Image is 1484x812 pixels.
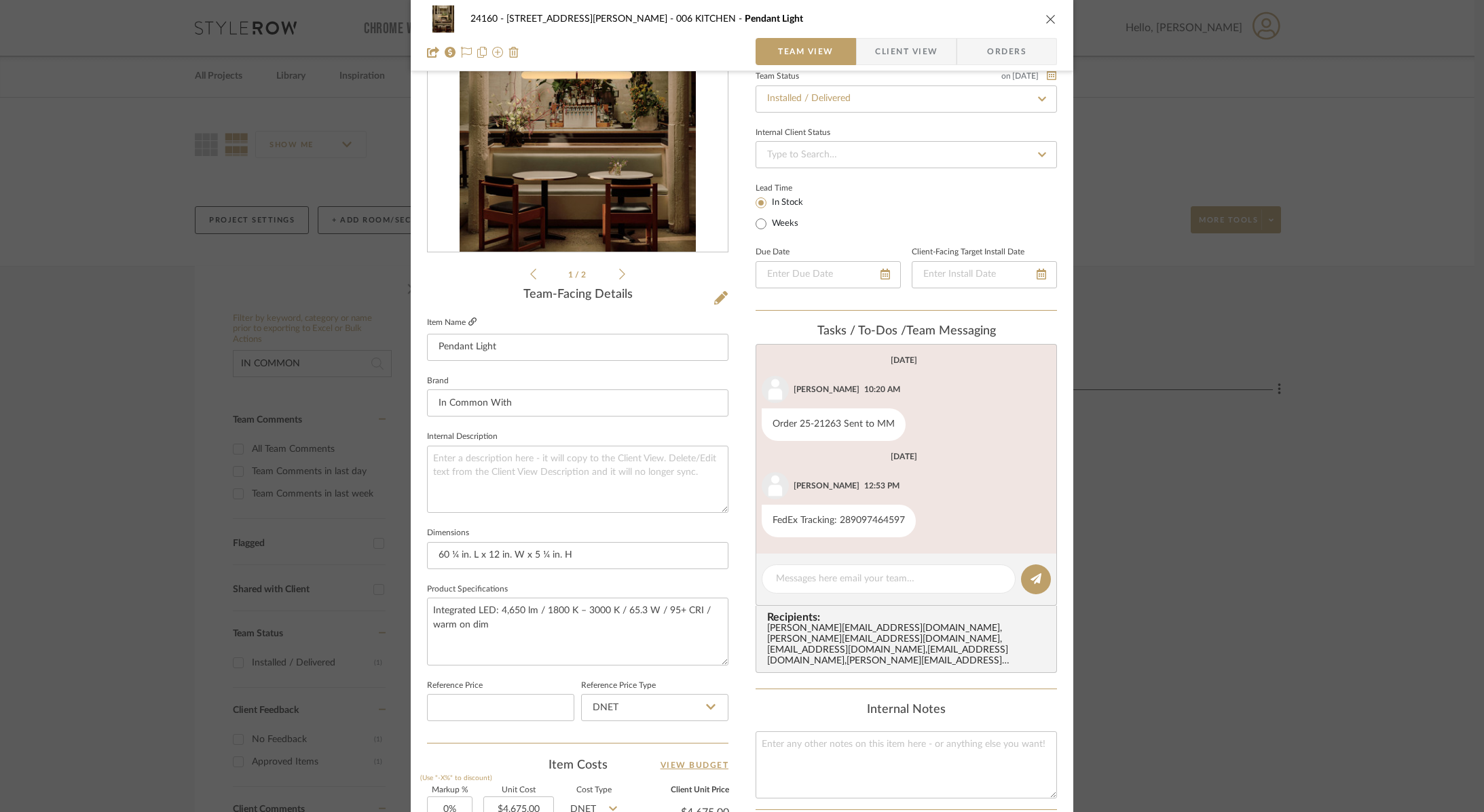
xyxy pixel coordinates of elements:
[891,355,917,365] div: [DATE]
[778,38,834,65] span: Team View
[767,611,1051,623] span: Recipients:
[769,197,803,209] label: In Stock
[762,408,906,441] div: Order 25-21263 Sent to MM
[756,85,1057,113] input: Type to Search…
[756,182,826,194] label: Lead Time
[756,130,830,136] div: Internal Client Status
[470,14,676,24] span: 24160 - [STREET_ADDRESS][PERSON_NAME]
[762,376,789,403] img: user_avatar.png
[427,433,498,440] label: Internal Description
[427,757,728,773] div: Item Costs
[756,141,1057,168] input: Type to Search…
[817,325,906,337] span: Tasks / To-Dos /
[427,5,460,33] img: fd93dee8-c1b5-434c-bbd0-6eae12850197_48x40.jpg
[427,334,728,361] input: Enter Item Name
[565,787,623,794] label: Cost Type
[864,480,899,492] div: 12:53 PM
[972,38,1041,65] span: Orders
[568,271,575,279] span: 1
[912,249,1024,256] label: Client-Facing Target Install Date
[756,324,1057,339] div: team Messaging
[891,452,917,461] div: [DATE]
[912,261,1057,288] input: Enter Install Date
[676,14,745,24] span: 006 KITCHEN
[575,271,581,279] span: /
[762,505,916,537] div: FedEx Tracking: 289097464597
[427,586,508,593] label: Product Specifications
[794,383,859,395] div: [PERSON_NAME]
[427,378,449,385] label: Brand
[756,703,1057,718] div: Internal Notes
[661,757,729,773] a: View Budget
[767,623,1051,667] div: [PERSON_NAME][EMAIL_ADDRESS][DOMAIN_NAME] , [PERSON_NAME][EMAIL_ADDRESS][DOMAIN_NAME] , [EMAIL_AD...
[581,682,656,689] label: Reference Price Type
[769,218,798,230] label: Weeks
[633,787,729,794] label: Client Unit Price
[427,542,728,569] input: Enter the dimensions of this item
[756,73,799,80] div: Team Status
[508,47,519,58] img: Remove from project
[762,472,789,499] img: user_avatar.png
[483,787,554,794] label: Unit Cost
[875,38,938,65] span: Client View
[1045,13,1057,25] button: close
[756,261,901,288] input: Enter Due Date
[1001,72,1011,80] span: on
[427,682,483,689] label: Reference Price
[756,194,826,232] mat-radio-group: Select item type
[745,14,803,24] span: Pendant Light
[756,249,790,256] label: Due Date
[427,288,728,303] div: Team-Facing Details
[427,389,728,417] input: Enter Brand
[864,383,900,395] div: 10:20 AM
[581,271,588,279] span: 2
[794,480,859,492] div: [PERSON_NAME]
[1011,71,1040,81] span: [DATE]
[427,530,469,537] label: Dimensions
[427,787,472,794] label: Markup %
[427,317,477,328] label: Item Name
